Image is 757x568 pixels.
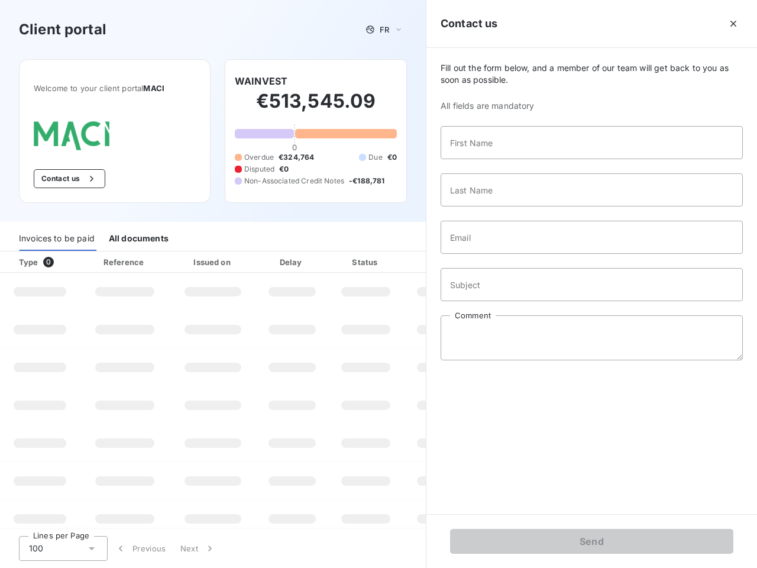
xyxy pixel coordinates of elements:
span: FR [380,25,389,34]
h3: Client portal [19,19,106,40]
span: 100 [29,543,43,554]
div: Reference [103,257,144,267]
span: Non-Associated Credit Notes [244,176,344,186]
span: 0 [292,143,297,152]
h5: Contact us [441,15,498,32]
div: Status [331,256,401,268]
span: MACI [143,83,164,93]
div: Issued on [172,256,254,268]
span: Welcome to your client portal [34,83,196,93]
span: 0 [43,257,54,267]
span: Disputed [244,164,274,175]
span: €0 [279,164,289,175]
div: Delay [258,256,326,268]
input: placeholder [441,173,743,206]
span: Fill out the form below, and a member of our team will get back to you as soon as possible. [441,62,743,86]
div: Invoices to be paid [19,226,95,251]
div: All documents [109,226,169,251]
span: -€188,781 [349,176,384,186]
div: Amount [406,256,481,268]
span: €0 [387,152,397,163]
div: Type [12,256,77,268]
button: Previous [108,536,173,561]
button: Send [450,529,733,554]
input: placeholder [441,221,743,254]
span: Due [368,152,382,163]
input: placeholder [441,126,743,159]
button: Next [173,536,223,561]
h6: WAINVEST [235,74,287,88]
h2: €513,545.09 [235,89,397,125]
span: €324,764 [279,152,314,163]
button: Contact us [34,169,105,188]
span: Overdue [244,152,274,163]
input: placeholder [441,268,743,301]
img: Company logo [34,121,109,150]
span: All fields are mandatory [441,100,743,112]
